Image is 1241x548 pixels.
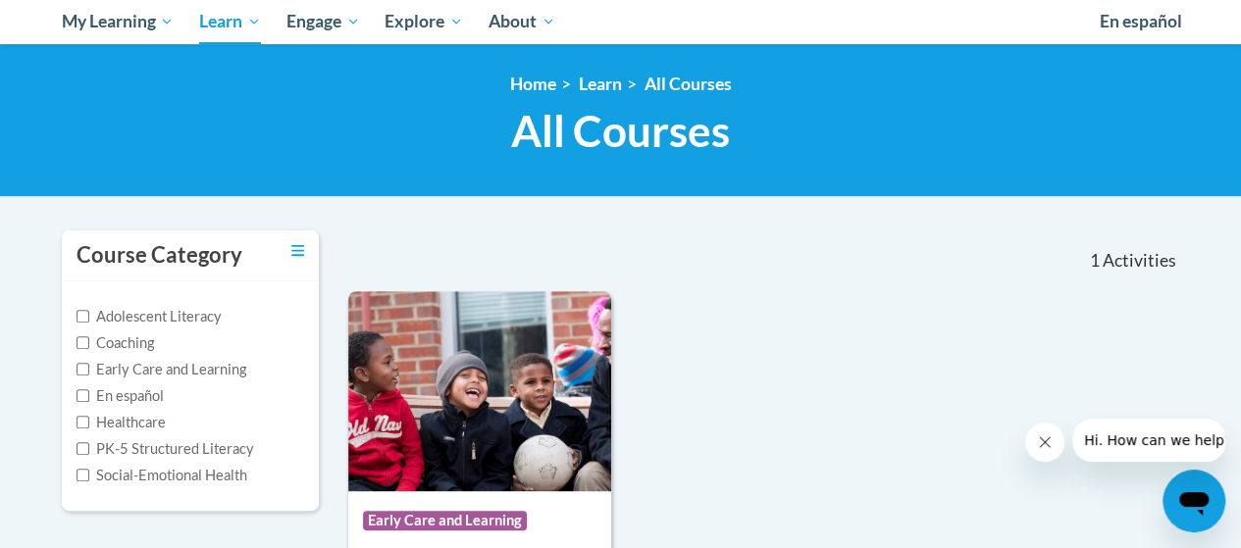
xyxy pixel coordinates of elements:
[1025,423,1064,462] iframe: Close message
[1089,250,1099,272] span: 1
[1100,11,1182,31] span: En español
[77,389,89,402] input: Checkbox for Options
[579,74,622,94] a: Learn
[77,240,242,271] h3: Course Category
[199,10,261,33] span: Learn
[1103,250,1176,272] span: Activities
[77,310,89,323] input: Checkbox for Options
[1072,419,1225,462] iframe: Message from company
[77,438,254,460] label: PK-5 Structured Literacy
[77,332,154,354] label: Coaching
[77,385,164,407] label: En español
[510,74,556,94] a: Home
[511,105,730,157] span: All Courses
[291,240,304,262] a: Toggle collapse
[77,363,89,375] input: Checkbox for Options
[77,359,246,380] label: Early Care and Learning
[77,465,247,486] label: Social-Emotional Health
[385,10,463,33] span: Explore
[61,10,174,33] span: My Learning
[348,291,611,491] img: Course Logo
[286,10,360,33] span: Engage
[363,511,527,530] span: Early Care and Learning
[77,412,166,433] label: Healthcare
[1163,470,1225,532] iframe: Button to launch messaging window
[77,336,89,349] input: Checkbox for Options
[12,14,159,29] span: Hi. How can we help?
[77,416,89,428] input: Checkbox for Options
[489,10,555,33] span: About
[1087,1,1195,42] a: En español
[77,469,89,481] input: Checkbox for Options
[645,74,732,94] a: All Courses
[77,306,222,327] label: Adolescent Literacy
[77,442,89,455] input: Checkbox for Options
